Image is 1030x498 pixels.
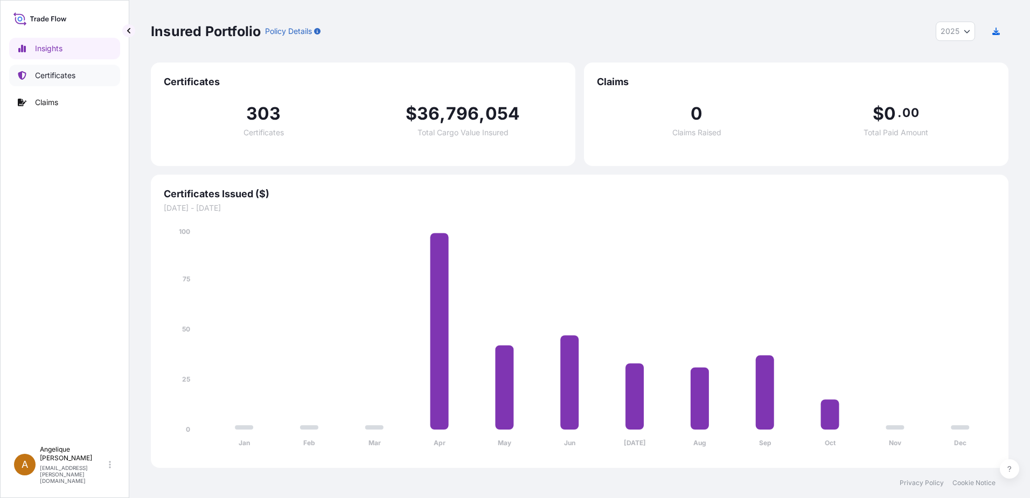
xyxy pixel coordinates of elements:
[182,375,190,383] tspan: 25
[902,108,918,117] span: 00
[22,459,28,470] span: A
[446,105,479,122] span: 796
[417,105,440,122] span: 36
[239,439,250,447] tspan: Jan
[151,23,261,40] p: Insured Portfolio
[243,129,284,136] span: Certificates
[952,479,996,487] a: Cookie Notice
[9,65,120,86] a: Certificates
[498,439,512,447] tspan: May
[889,439,902,447] tspan: Nov
[900,479,944,487] a: Privacy Policy
[873,105,884,122] span: $
[40,445,107,462] p: Angelique [PERSON_NAME]
[691,105,702,122] span: 0
[35,70,75,81] p: Certificates
[864,129,928,136] span: Total Paid Amount
[693,439,706,447] tspan: Aug
[672,129,721,136] span: Claims Raised
[941,26,959,37] span: 2025
[759,439,771,447] tspan: Sep
[164,75,562,88] span: Certificates
[624,439,646,447] tspan: [DATE]
[440,105,446,122] span: ,
[936,22,975,41] button: Year Selector
[182,325,190,333] tspan: 50
[246,105,281,122] span: 303
[897,108,901,117] span: .
[179,227,190,236] tspan: 100
[183,275,190,283] tspan: 75
[564,439,575,447] tspan: Jun
[954,439,966,447] tspan: Dec
[303,439,315,447] tspan: Feb
[9,38,120,59] a: Insights
[40,465,107,484] p: [EMAIL_ADDRESS][PERSON_NAME][DOMAIN_NAME]
[368,439,381,447] tspan: Mar
[597,75,996,88] span: Claims
[825,439,836,447] tspan: Oct
[479,105,485,122] span: ,
[35,43,62,54] p: Insights
[9,92,120,113] a: Claims
[164,188,996,200] span: Certificates Issued ($)
[884,105,896,122] span: 0
[186,425,190,433] tspan: 0
[417,129,509,136] span: Total Cargo Value Insured
[35,97,58,108] p: Claims
[265,26,312,37] p: Policy Details
[485,105,520,122] span: 054
[164,203,996,213] span: [DATE] - [DATE]
[406,105,417,122] span: $
[434,439,446,447] tspan: Apr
